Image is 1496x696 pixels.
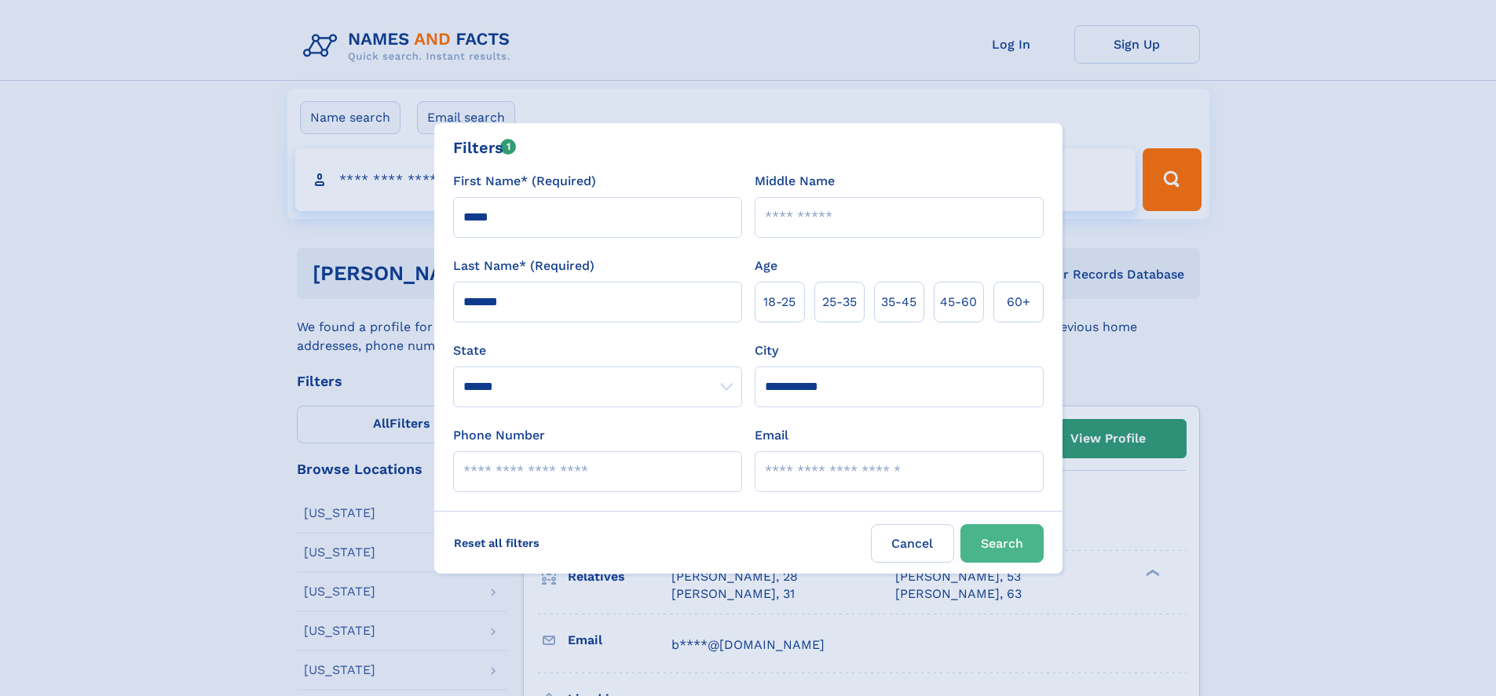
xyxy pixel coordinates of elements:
[1007,293,1030,312] span: 60+
[822,293,857,312] span: 25‑35
[755,257,777,275] label: Age
[755,341,778,360] label: City
[881,293,916,312] span: 35‑45
[453,426,545,445] label: Phone Number
[453,172,596,191] label: First Name* (Required)
[755,172,835,191] label: Middle Name
[871,524,954,563] label: Cancel
[453,136,517,159] div: Filters
[755,426,788,445] label: Email
[453,341,742,360] label: State
[960,524,1044,563] button: Search
[940,293,977,312] span: 45‑60
[444,524,550,562] label: Reset all filters
[453,257,594,275] label: Last Name* (Required)
[763,293,796,312] span: 18‑25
